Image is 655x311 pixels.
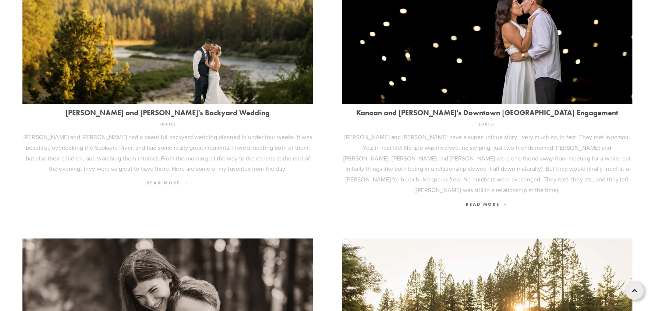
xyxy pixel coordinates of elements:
span: Read More [466,201,508,207]
a: Read More [22,178,313,188]
a: Kanaan and [PERSON_NAME]'s Downtown [GEOGRAPHIC_DATA] Engagement [342,109,633,117]
span: Read More [146,180,189,185]
em: person [610,133,629,141]
a: Read More [342,199,633,210]
time: [DATE] [160,119,176,129]
p: [PERSON_NAME] and [PERSON_NAME] had a beautiful backyard wedding planned in under four weeks. It ... [22,132,313,174]
p: [PERSON_NAME] and [PERSON_NAME] have a super unique story - very much so, in fact. They met in . ... [342,132,633,195]
time: [DATE] [479,119,495,129]
a: [PERSON_NAME] and [PERSON_NAME]'s Backyard Wedding [22,109,313,117]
